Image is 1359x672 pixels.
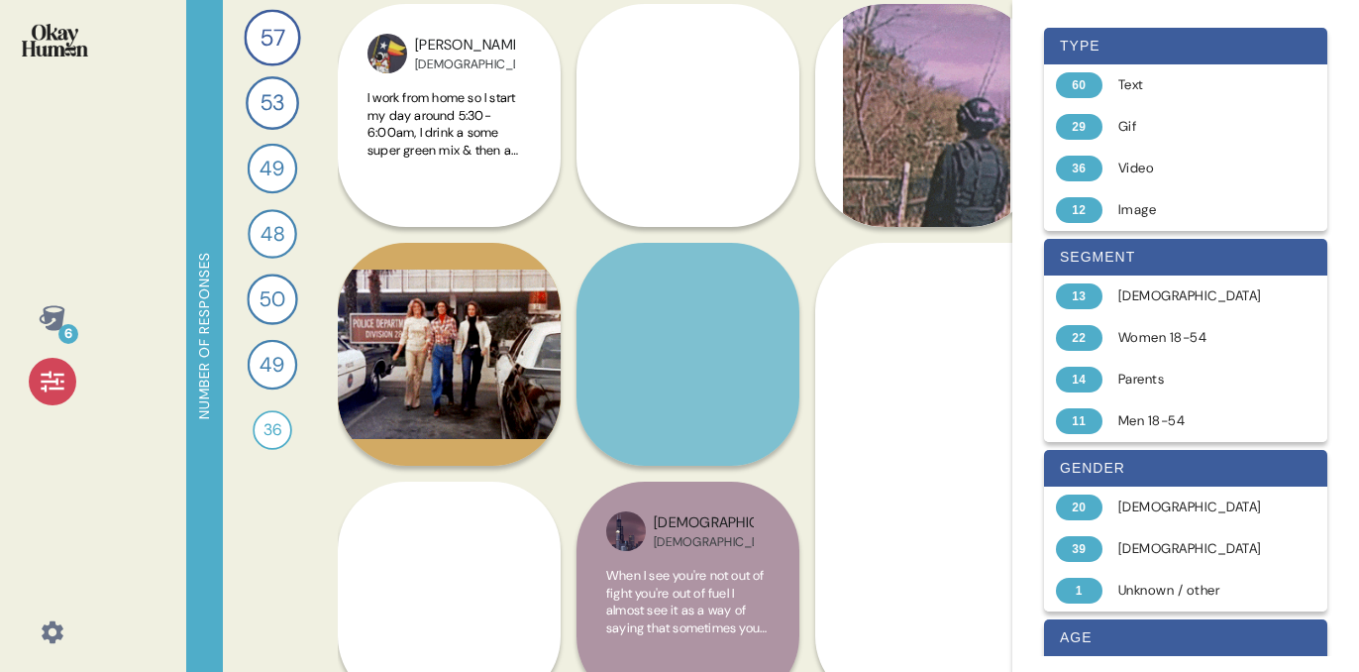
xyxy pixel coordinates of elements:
[261,219,284,249] span: 48
[1118,159,1276,178] div: Video
[1118,117,1276,137] div: Gif
[1056,536,1102,562] div: 39
[1056,325,1102,351] div: 22
[58,324,78,344] div: 6
[415,56,515,72] div: [DEMOGRAPHIC_DATA]
[260,283,285,315] span: 50
[1056,367,1102,392] div: 14
[1056,72,1102,98] div: 60
[1056,495,1102,520] div: 20
[1044,619,1327,656] div: age
[1044,450,1327,487] div: gender
[1056,114,1102,140] div: 29
[1044,239,1327,276] div: segment
[261,20,285,55] span: 57
[654,512,754,534] div: [DEMOGRAPHIC_DATA]
[1118,200,1276,220] div: Image
[260,154,284,184] span: 49
[260,350,284,381] span: 49
[654,534,754,550] div: [DEMOGRAPHIC_DATA]
[1118,411,1276,431] div: Men 18-54
[261,86,284,119] span: 53
[367,89,530,454] span: I work from home so I start my day around 5:30-6:00am, I drink a some super green mix & then a pr...
[1056,156,1102,181] div: 36
[415,35,515,56] div: [PERSON_NAME]
[1056,578,1102,604] div: 1
[1118,286,1276,306] div: [DEMOGRAPHIC_DATA]
[1056,197,1102,223] div: 12
[1118,328,1276,348] div: Women 18-54
[1044,28,1327,64] div: type
[1118,539,1276,559] div: [DEMOGRAPHIC_DATA]
[1056,408,1102,434] div: 11
[367,34,407,73] img: profilepic_24115809971444759.jpg
[263,418,282,442] span: 36
[22,24,88,56] img: okayhuman.3b1b6348.png
[1118,75,1276,95] div: Text
[1118,370,1276,390] div: Parents
[1118,498,1276,517] div: [DEMOGRAPHIC_DATA]
[1118,581,1276,601] div: Unknown / other
[606,511,646,551] img: profilepic_24330747409912193.jpg
[1056,283,1102,309] div: 13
